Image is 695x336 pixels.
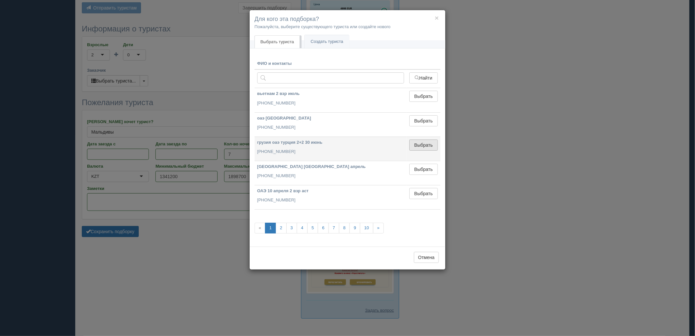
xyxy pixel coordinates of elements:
[257,188,309,193] b: ОАЭ 10 апреля 2 взр аст
[339,223,350,233] a: 8
[409,140,438,151] button: Выбрать
[329,223,339,233] a: 7
[409,188,438,199] button: Выбрать
[360,223,373,233] a: 10
[318,223,329,233] a: 6
[257,100,404,106] p: [PHONE_NUMBER]
[257,140,322,145] b: грузия оаэ турция 2+2 30 июнь
[257,124,404,131] p: [PHONE_NUMBER]
[409,91,438,102] button: Выбрать
[286,223,297,233] a: 3
[257,197,404,203] p: [PHONE_NUMBER]
[409,115,438,126] button: Выбрать
[435,14,439,21] button: ×
[255,58,407,70] th: ФИО и контакты
[276,223,286,233] a: 2
[255,15,440,24] h4: Для кого эта подборка?
[409,164,438,175] button: Выбрать
[409,72,438,84] button: Найти
[257,72,404,84] input: Поиск по ФИО, паспорту или контактам
[414,252,439,263] button: Отмена
[305,35,349,48] a: Создать туриста
[373,223,384,233] a: »
[257,116,311,121] b: оаэ [GEOGRAPHIC_DATA]
[257,149,404,155] p: [PHONE_NUMBER]
[349,223,360,233] a: 9
[255,223,265,233] span: «
[257,164,366,169] b: [GEOGRAPHIC_DATA] [GEOGRAPHIC_DATA] апрель
[255,24,440,30] p: Пожалуйста, выберите существующего туриста или создайте нового
[307,223,318,233] a: 5
[297,223,308,233] a: 4
[257,173,404,179] p: [PHONE_NUMBER]
[257,91,300,96] b: вьетнам 2 взр июль
[265,223,276,233] a: 1
[255,35,300,48] a: Выбрать туриста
